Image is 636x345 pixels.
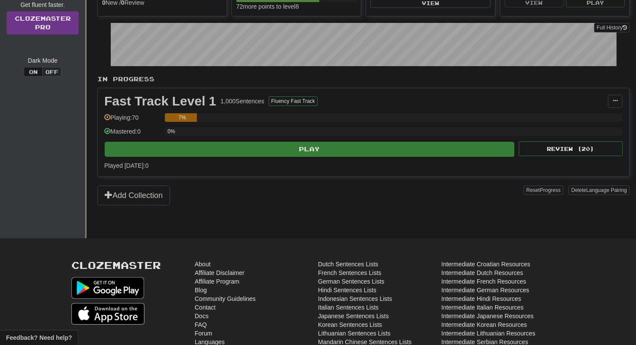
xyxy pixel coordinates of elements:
button: Add Collection [97,185,170,205]
span: Open feedback widget [6,333,72,342]
a: Intermediate Korean Resources [441,320,527,329]
a: Intermediate French Resources [441,277,526,286]
div: Dark Mode [6,56,79,65]
a: Intermediate Hindi Resources [441,294,521,303]
span: Played [DATE]: 0 [104,162,148,169]
a: Blog [195,286,207,294]
img: Get it on App Store [71,303,145,325]
a: Forum [195,329,212,338]
div: Mastered: 0 [104,127,161,141]
button: DeleteLanguage Pairing [569,185,630,195]
a: Affiliate Disclaimer [195,268,244,277]
a: ClozemasterPro [6,11,79,35]
a: French Sentences Lists [318,268,381,277]
a: German Sentences Lists [318,277,384,286]
a: Docs [195,312,209,320]
a: Korean Sentences Lists [318,320,382,329]
span: Progress [540,187,561,193]
button: ResetProgress [524,185,563,195]
button: Off [42,67,61,77]
img: Get it on Google Play [71,277,144,299]
a: Lithuanian Sentences Lists [318,329,390,338]
a: Japanese Sentences Lists [318,312,389,320]
button: Play [105,142,514,157]
a: FAQ [195,320,207,329]
span: Language Pairing [586,187,627,193]
button: Full History [594,23,630,32]
div: Playing: 70 [104,113,161,128]
a: Intermediate Lithuanian Resources [441,329,535,338]
a: Intermediate Croatian Resources [441,260,530,268]
a: Intermediate Japanese Resources [441,312,533,320]
div: 1,000 Sentences [221,97,264,105]
a: Dutch Sentences Lists [318,260,378,268]
div: 72 more points to level 8 [236,2,357,11]
a: About [195,260,211,268]
a: Contact [195,303,215,312]
a: Intermediate Italian Resources [441,303,524,312]
a: Intermediate Dutch Resources [441,268,523,277]
a: Indonesian Sentences Lists [318,294,392,303]
a: Affiliate Program [195,277,239,286]
a: Hindi Sentences Lists [318,286,376,294]
button: Fluency Fast Track [269,96,318,106]
p: In Progress [97,75,630,83]
div: 7% [167,113,197,122]
button: Review (20) [519,141,623,156]
a: Intermediate German Resources [441,286,529,294]
button: On [24,67,43,77]
a: Clozemaster [71,260,161,271]
a: Community Guidelines [195,294,256,303]
div: Fast Track Level 1 [104,95,216,108]
a: Italian Sentences Lists [318,303,379,312]
div: Get fluent faster. [6,0,79,9]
